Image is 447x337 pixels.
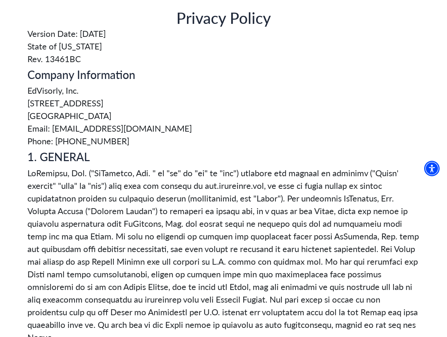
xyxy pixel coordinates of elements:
[27,109,420,122] span: [GEOGRAPHIC_DATA]
[27,122,420,134] span: Email: [EMAIL_ADDRESS][DOMAIN_NAME]
[27,150,420,163] h5: 1. GENERAL
[27,84,420,97] span: EdVisorly, Inc.
[424,161,440,176] div: Accessibility Menu
[27,68,420,81] h5: Company Information
[27,8,420,27] h3: Privacy Policy
[27,134,420,147] span: Phone: [PHONE_NUMBER]
[27,97,420,109] span: [STREET_ADDRESS]
[27,52,420,65] span: Rev. 13461BC
[27,40,420,52] span: State of [US_STATE]
[27,27,420,40] span: Version Date: [DATE]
